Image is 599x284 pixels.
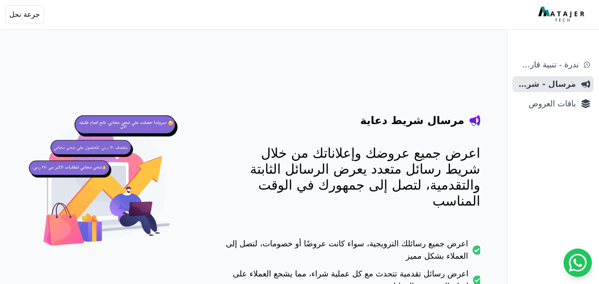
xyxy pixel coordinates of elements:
[222,145,480,209] p: اعرض جميع عروضك وإعلاناتك من خلال شريط رسائل متعدد يعرض الرسائل الثابتة والتقدمية، لتصل إلى جمهور...
[516,58,579,71] span: ندرة - تنبية قارب علي النفاذ
[5,5,44,24] button: جرعة نحل
[538,7,587,23] img: MatajerTech Logo
[516,97,576,110] span: باقات العروض
[27,106,187,266] img: hero
[360,113,464,128] h4: مرسال شريط دعاية
[9,9,40,20] span: جرعة نحل
[516,78,576,90] span: مرسال - شريط دعاية
[222,237,480,268] li: اعرض جميع رسائلك الترويجية، سواء كانت عروضًا أو خصومات، لتصل إلى العملاء بشكل مميز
